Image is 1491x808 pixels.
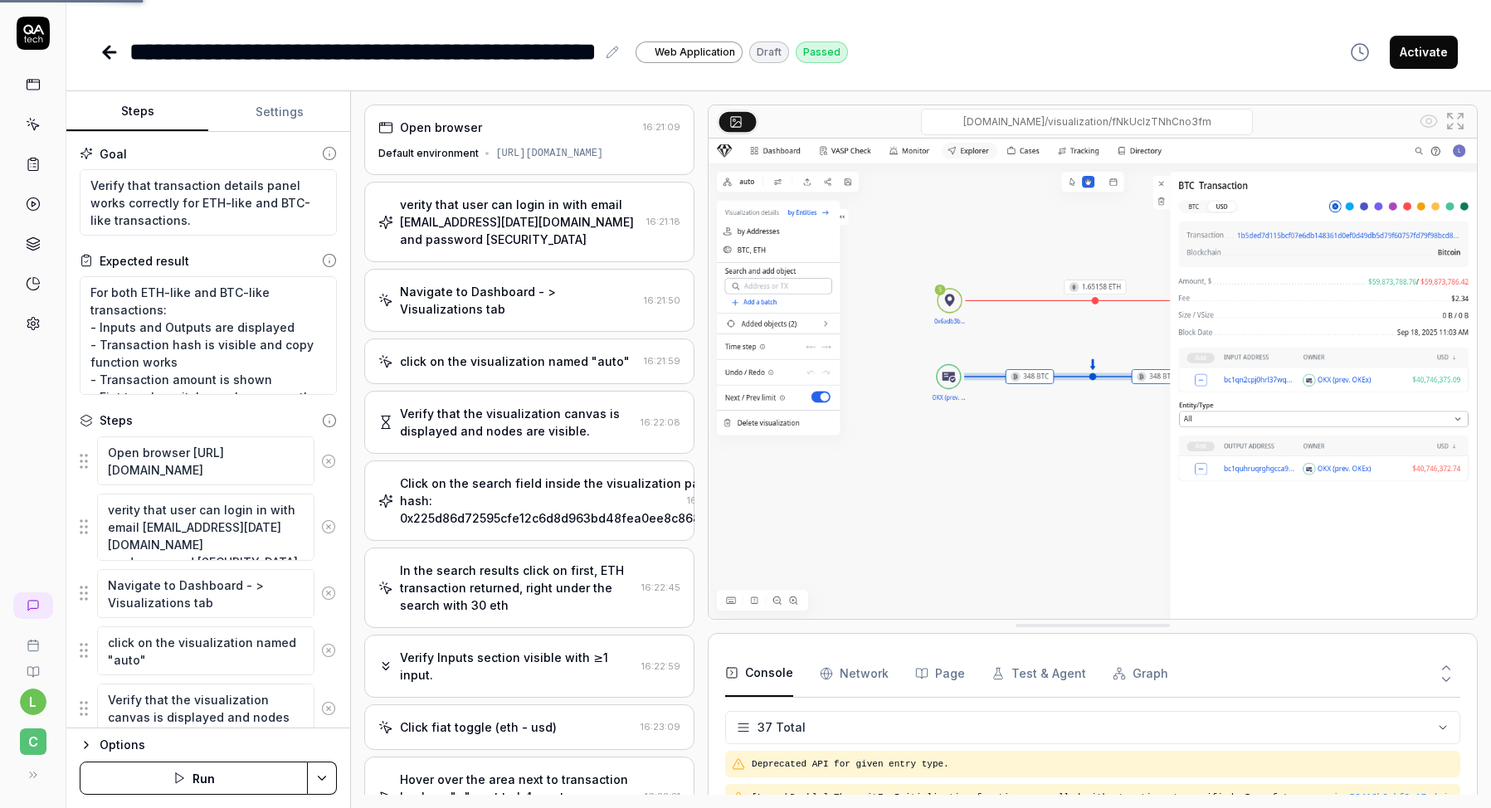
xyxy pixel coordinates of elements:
div: verity that user can login in with email [EMAIL_ADDRESS][DATE][DOMAIN_NAME] and password [SECURIT... [400,196,640,248]
button: Options [80,735,337,755]
time: 16:22:19 [687,494,724,506]
span: Web Application [655,45,735,60]
div: Click on the search field inside the visualization page. Type ETH transaction hash: 0x225d86d7259... [400,475,866,527]
time: 16:21:59 [644,355,680,367]
time: 16:23:21 [645,791,680,802]
img: Screenshot [709,139,1477,619]
div: Draft [749,41,789,63]
button: C [7,715,59,758]
button: Activate [1390,36,1458,69]
div: Click fiat toggle (eth - usd) [400,718,557,736]
a: New conversation [13,592,53,619]
button: Remove step [314,634,343,667]
div: Verify that the visualization canvas is displayed and nodes are visible. [400,405,634,440]
div: Verify Inputs section visible with ≥1 input. [400,649,635,684]
time: 16:22:59 [641,660,680,672]
div: Options [100,735,337,755]
button: Run [80,762,308,795]
div: Suggestions [80,436,337,486]
a: Book a call with us [7,625,59,652]
time: 16:22:45 [641,582,680,593]
button: Steps [66,92,208,132]
a: Documentation [7,652,59,679]
button: Open in full screen [1442,108,1469,134]
div: Steps [100,411,133,429]
time: 16:21:09 [643,121,680,133]
div: Suggestions [80,568,337,619]
button: View version history [1340,36,1380,69]
div: [URL][DOMAIN_NAME] [495,146,603,161]
div: Open browser [400,119,482,136]
div: Suggestions [80,493,337,561]
div: Navigate to Dashboard - > Visualizations tab [400,283,637,318]
div: Goal [100,145,127,163]
time: 16:23:09 [641,721,680,733]
pre: Deprecated API for given entry type. [752,757,1454,771]
button: Remove step [314,510,343,543]
button: Graph [1113,650,1168,697]
div: Suggestions [80,625,337,676]
div: click on the visualization named "auto" [400,353,630,370]
time: 16:21:50 [644,294,680,306]
time: 16:21:18 [646,216,680,227]
button: Show all interative elements [1415,108,1442,134]
button: Test & Agent [992,650,1086,697]
a: Web Application [636,41,743,63]
div: In the search results click on first, ETH transaction returned, right under the search with 30 eth [400,562,635,614]
button: l [20,689,46,715]
button: Settings [208,92,350,132]
div: Suggestions [80,683,337,733]
button: main.58416b2ebf9e17ed.js [1323,791,1454,805]
div: Passed [796,41,848,63]
time: 16:22:08 [641,416,680,428]
button: Console [725,650,793,697]
span: C [20,728,46,755]
button: Remove step [314,692,343,725]
button: Remove step [314,577,343,610]
button: Network [820,650,889,697]
div: Expected result [100,252,189,270]
div: Default environment [378,146,479,161]
button: Remove step [314,445,343,478]
button: Page [915,650,965,697]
